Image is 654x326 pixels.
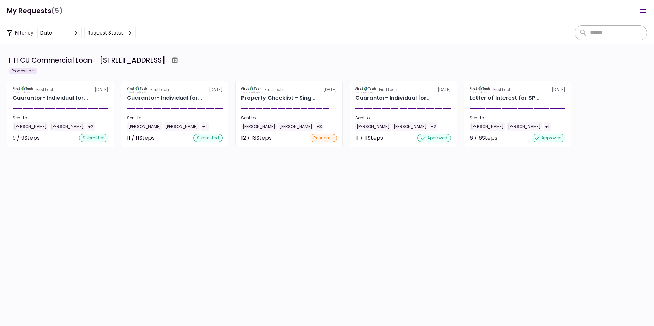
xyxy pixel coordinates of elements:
[470,86,565,93] div: [DATE]
[315,122,323,131] div: +3
[9,68,37,74] div: Processing
[40,29,52,37] div: date
[241,86,337,93] div: [DATE]
[13,94,88,102] div: Guarantor- Individual for SPECIALTY PROPERTIES LLC Charles Eldredge
[13,86,34,93] img: Partner logo
[355,94,431,102] div: Guarantor- Individual for SPECIALTY PROPERTIES LLC Jim Price
[241,134,272,142] div: 12 / 13 Steps
[310,134,337,142] div: resubmit
[265,86,283,93] div: FirstTech
[193,134,223,142] div: submitted
[164,122,199,131] div: [PERSON_NAME]
[37,27,82,39] button: date
[635,3,651,19] button: Open menu
[470,134,497,142] div: 6 / 6 Steps
[544,122,551,131] div: +1
[493,86,512,93] div: FirstTech
[87,122,95,131] div: +2
[241,122,277,131] div: [PERSON_NAME]
[13,86,108,93] div: [DATE]
[470,115,565,121] div: Sent to:
[507,122,542,131] div: [PERSON_NAME]
[470,122,505,131] div: [PERSON_NAME]
[127,94,202,102] div: Guarantor- Individual for SPECIALTY PROPERTIES LLC Scot Halladay
[9,55,165,65] div: FTFCU Commercial Loan - [STREET_ADDRESS]
[470,86,490,93] img: Partner logo
[355,86,451,93] div: [DATE]
[355,134,383,142] div: 11 / 11 Steps
[379,86,397,93] div: FirstTech
[151,86,169,93] div: FirstTech
[127,86,148,93] img: Partner logo
[169,54,181,66] button: Archive workflow
[127,134,155,142] div: 11 / 11 Steps
[278,122,314,131] div: [PERSON_NAME]
[13,115,108,121] div: Sent to:
[241,86,262,93] img: Partner logo
[392,122,428,131] div: [PERSON_NAME]
[7,27,136,39] div: Filter by:
[51,4,63,18] span: (5)
[470,94,539,102] div: Letter of Interest for SPECIALTY PROPERTIES LLC 1151-B Hospital Way Pocatello
[84,27,136,39] button: Request status
[241,94,315,102] div: Property Checklist - Single Tenant for SPECIALTY PROPERTIES LLC 1151-B Hospital Wy, Pocatello, ID
[127,115,223,121] div: Sent to:
[355,115,451,121] div: Sent to:
[79,134,108,142] div: submitted
[417,134,451,142] div: approved
[7,4,63,18] h1: My Requests
[355,86,376,93] img: Partner logo
[50,122,85,131] div: [PERSON_NAME]
[127,86,223,93] div: [DATE]
[127,122,162,131] div: [PERSON_NAME]
[201,122,209,131] div: +2
[532,134,565,142] div: approved
[355,122,391,131] div: [PERSON_NAME]
[429,122,437,131] div: +2
[13,134,40,142] div: 9 / 9 Steps
[241,115,337,121] div: Sent to:
[36,86,55,93] div: FirstTech
[13,122,48,131] div: [PERSON_NAME]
